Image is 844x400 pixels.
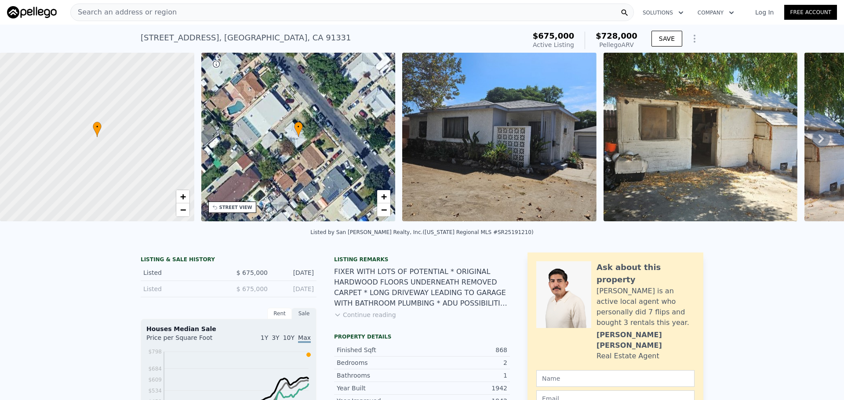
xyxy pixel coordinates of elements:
div: FIXER WITH LOTS OF POTENTIAL * ORIGINAL HARDWOOD FLOORS UNDERNEATH REMOVED CARPET * LONG DRIVEWAY... [334,267,510,309]
div: 868 [422,346,507,354]
img: Sale: 167575265 Parcel: 53937317 [402,53,597,221]
div: [DATE] [275,268,314,277]
a: Log In [745,8,784,17]
a: Zoom out [377,203,390,216]
tspan: $534 [148,388,162,394]
span: − [180,204,186,215]
div: [DATE] [275,285,314,293]
tspan: $609 [148,377,162,383]
div: 1942 [422,384,507,393]
span: $728,000 [596,31,637,40]
div: Listed by San [PERSON_NAME] Realty, Inc. ([US_STATE] Regional MLS #SR25191210) [310,229,533,235]
div: LISTING & SALE HISTORY [141,256,316,265]
span: 3Y [272,334,279,341]
span: 1Y [261,334,268,341]
span: − [381,204,387,215]
div: Year Built [337,384,422,393]
div: Finished Sqft [337,346,422,354]
span: $ 675,000 [236,269,268,276]
a: Free Account [784,5,837,20]
div: Houses Median Sale [146,324,311,333]
div: Sale [292,308,316,319]
div: [PERSON_NAME] is an active local agent who personally did 7 flips and bought 3 rentals this year. [597,286,695,328]
div: Listed [143,285,222,293]
div: Bedrooms [337,358,422,367]
div: Rent [267,308,292,319]
a: Zoom in [176,190,189,203]
tspan: $798 [148,349,162,355]
div: Price per Square Foot [146,333,229,347]
span: Active Listing [533,41,574,48]
button: Show Options [686,30,703,47]
button: Solutions [636,5,691,21]
a: Zoom in [377,190,390,203]
span: + [180,191,186,202]
span: 10Y [283,334,295,341]
div: Ask about this property [597,261,695,286]
span: • [93,123,102,131]
img: Sale: 167575265 Parcel: 53937317 [604,53,798,221]
div: [STREET_ADDRESS] , [GEOGRAPHIC_DATA] , CA 91331 [141,32,351,44]
div: Real Estate Agent [597,351,659,361]
div: 2 [422,358,507,367]
div: Listed [143,268,222,277]
input: Name [536,370,695,387]
span: • [294,123,303,131]
span: + [381,191,387,202]
div: • [294,122,303,137]
div: • [93,122,102,137]
button: Continue reading [334,310,396,319]
span: Max [298,334,311,343]
div: STREET VIEW [219,204,252,211]
div: Pellego ARV [596,40,637,49]
tspan: $684 [148,366,162,372]
div: 1 [422,371,507,380]
span: $ 675,000 [236,285,268,292]
div: [PERSON_NAME] [PERSON_NAME] [597,330,695,351]
button: Company [691,5,741,21]
div: Listing remarks [334,256,510,263]
a: Zoom out [176,203,189,216]
div: Property details [334,333,510,340]
img: Pellego [7,6,57,18]
span: Search an address or region [71,7,177,18]
span: $675,000 [533,31,575,40]
div: Bathrooms [337,371,422,380]
button: SAVE [651,31,682,47]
